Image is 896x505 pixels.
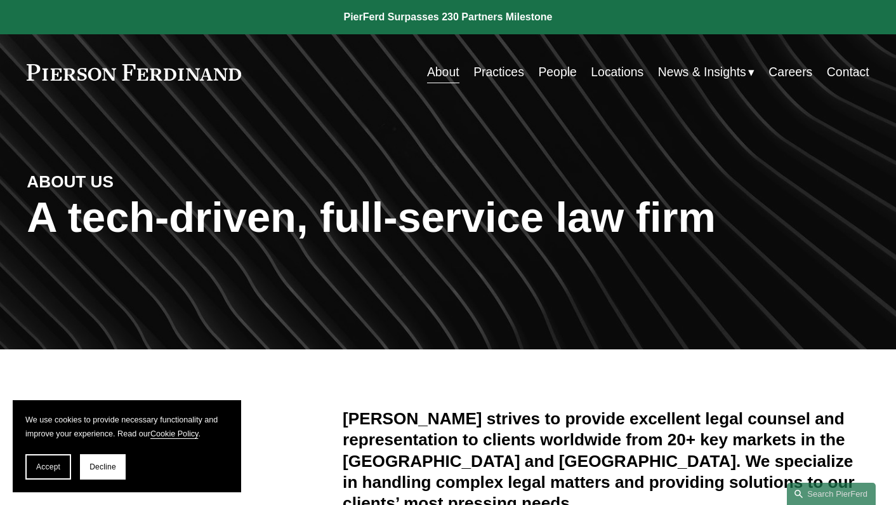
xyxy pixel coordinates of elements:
[538,60,576,84] a: People
[658,60,754,84] a: folder dropdown
[80,454,126,480] button: Decline
[36,462,60,471] span: Accept
[89,462,116,471] span: Decline
[27,172,114,191] strong: ABOUT US
[27,193,869,241] h1: A tech-driven, full-service law firm
[25,413,228,441] p: We use cookies to provide necessary functionality and improve your experience. Read our .
[591,60,643,84] a: Locations
[427,60,459,84] a: About
[150,429,198,438] a: Cookie Policy
[658,61,746,83] span: News & Insights
[827,60,869,84] a: Contact
[473,60,524,84] a: Practices
[768,60,812,84] a: Careers
[13,400,241,492] section: Cookie banner
[25,454,71,480] button: Accept
[787,483,876,505] a: Search this site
